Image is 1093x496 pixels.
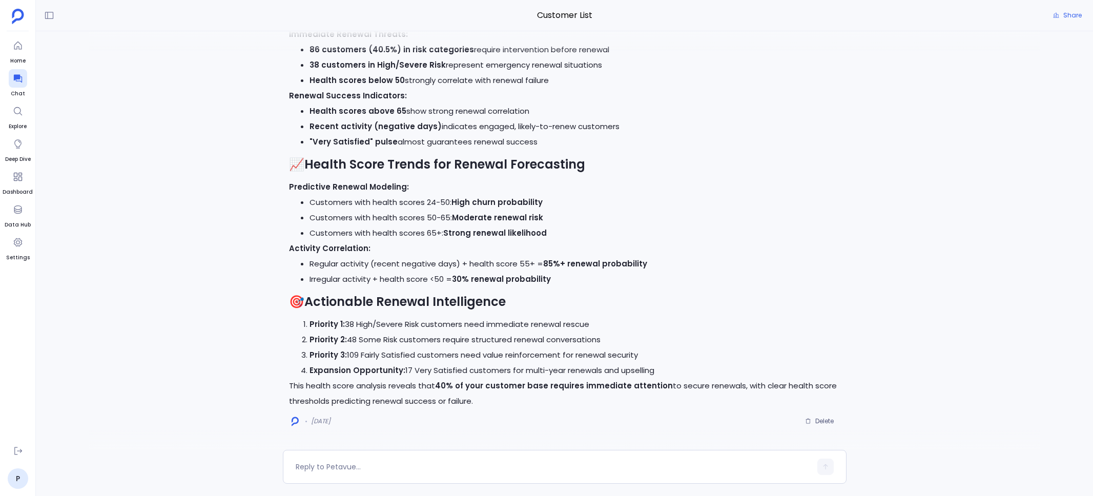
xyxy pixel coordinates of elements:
span: Share [1063,11,1082,19]
strong: Expansion Opportunity: [310,365,405,376]
span: Delete [815,417,834,425]
li: show strong renewal correlation [310,104,840,119]
li: almost guarantees renewal success [310,134,840,150]
h2: 📈 [289,156,840,173]
a: Dashboard [3,168,33,196]
strong: Renewal Success Indicators: [289,90,407,101]
strong: Health scores above 65 [310,106,406,116]
li: 109 Fairly Satisfied customers need value reinforcement for renewal security [310,347,840,363]
button: Share [1047,8,1088,23]
span: Settings [6,254,30,262]
span: Deep Dive [5,155,31,163]
li: strongly correlate with renewal failure [310,73,840,88]
strong: 30% renewal probability [452,274,551,284]
span: Home [9,57,27,65]
strong: Actionable Renewal Intelligence [304,293,506,310]
strong: Priority 2: [310,334,347,345]
a: Data Hub [5,200,31,229]
strong: 38 customers in High/Severe Risk [310,59,446,70]
li: 38 High/Severe Risk customers need immediate renewal rescue [310,317,840,332]
p: This health score analysis reveals that to secure renewals, with clear health score thresholds pr... [289,378,840,409]
a: P [8,468,28,489]
a: Home [9,36,27,65]
span: Data Hub [5,221,31,229]
a: Explore [9,102,27,131]
span: [DATE] [311,417,331,425]
strong: Priority 3: [310,349,347,360]
h2: 🎯 [289,293,840,311]
li: Customers with health scores 65+: [310,225,840,241]
a: Chat [9,69,27,98]
strong: Strong renewal likelihood [443,228,547,238]
img: petavue logo [12,9,24,24]
li: 17 Very Satisfied customers for multi-year renewals and upselling [310,363,840,378]
strong: Priority 1: [310,319,345,329]
button: Delete [798,414,840,429]
li: Irregular activity + health score <50 = [310,272,840,287]
strong: Health scores below 50 [310,75,405,86]
li: represent emergency renewal situations [310,57,840,73]
strong: 85%+ renewal probability [543,258,647,269]
li: Customers with health scores 24-50: [310,195,840,210]
strong: Health Score Trends for Renewal Forecasting [304,156,585,173]
span: Dashboard [3,188,33,196]
li: 48 Some Risk customers require structured renewal conversations [310,332,840,347]
strong: High churn probability [451,197,543,208]
li: Customers with health scores 50-65: [310,210,840,225]
strong: Activity Correlation: [289,243,370,254]
a: Settings [6,233,30,262]
strong: 40% of your customer base requires immediate attention [435,380,673,391]
a: Deep Dive [5,135,31,163]
img: logo [292,417,299,426]
strong: "Very Satisfied" pulse [310,136,398,147]
li: indicates engaged, likely-to-renew customers [310,119,840,134]
strong: Recent activity (negative days) [310,121,442,132]
span: Explore [9,122,27,131]
strong: Predictive Renewal Modeling: [289,181,409,192]
span: Customer List [283,9,847,22]
span: Chat [9,90,27,98]
strong: Moderate renewal risk [452,212,543,223]
li: Regular activity (recent negative days) + health score 55+ = [310,256,840,272]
